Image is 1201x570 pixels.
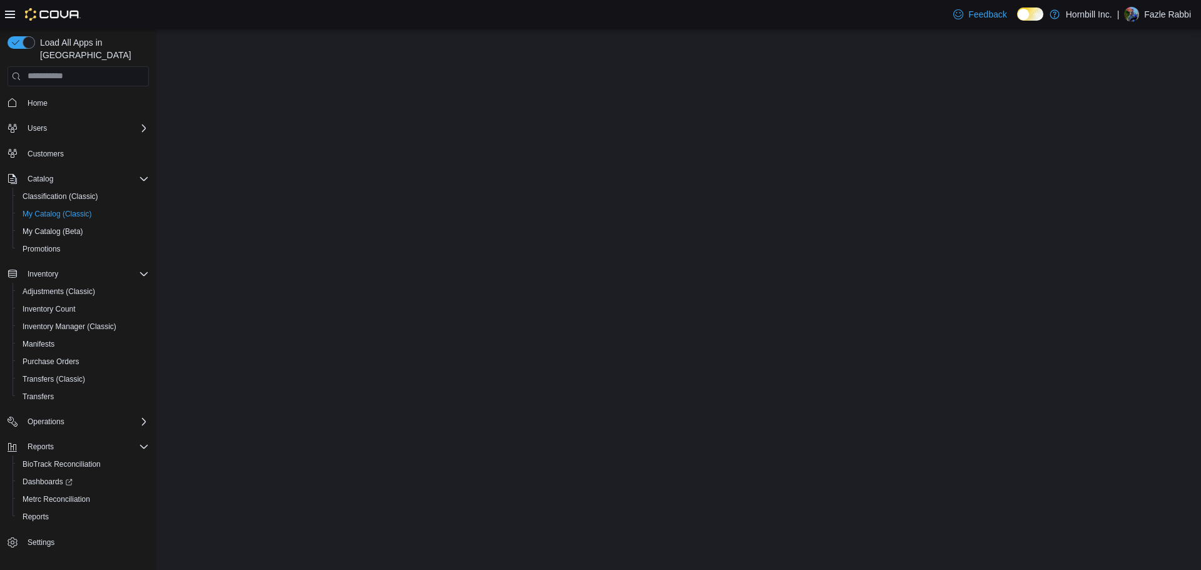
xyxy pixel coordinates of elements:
[18,224,149,239] span: My Catalog (Beta)
[18,224,88,239] a: My Catalog (Beta)
[13,508,154,526] button: Reports
[968,8,1006,21] span: Feedback
[18,354,84,369] a: Purchase Orders
[23,357,79,367] span: Purchase Orders
[3,413,154,430] button: Operations
[13,491,154,508] button: Metrc Reconciliation
[1017,8,1043,21] input: Dark Mode
[28,98,48,108] span: Home
[28,269,58,279] span: Inventory
[13,335,154,353] button: Manifests
[18,474,149,489] span: Dashboards
[18,189,149,204] span: Classification (Classic)
[13,318,154,335] button: Inventory Manager (Classic)
[28,123,47,133] span: Users
[23,121,52,136] button: Users
[23,512,49,522] span: Reports
[23,191,98,201] span: Classification (Classic)
[23,287,95,297] span: Adjustments (Classic)
[18,302,81,317] a: Inventory Count
[13,188,154,205] button: Classification (Classic)
[23,439,149,454] span: Reports
[23,171,149,186] span: Catalog
[23,414,149,429] span: Operations
[18,492,149,507] span: Metrc Reconciliation
[13,388,154,405] button: Transfers
[18,389,149,404] span: Transfers
[28,149,64,159] span: Customers
[18,284,100,299] a: Adjustments (Classic)
[23,339,54,349] span: Manifests
[18,337,59,352] a: Manifests
[18,389,59,404] a: Transfers
[1117,7,1120,22] p: |
[23,535,59,550] a: Settings
[13,283,154,300] button: Adjustments (Classic)
[23,96,53,111] a: Home
[13,300,154,318] button: Inventory Count
[1066,7,1112,22] p: Hornbill Inc.
[28,174,53,184] span: Catalog
[3,120,154,137] button: Users
[18,457,149,472] span: BioTrack Reconciliation
[23,209,92,219] span: My Catalog (Classic)
[13,455,154,473] button: BioTrack Reconciliation
[23,267,149,282] span: Inventory
[23,477,73,487] span: Dashboards
[23,439,59,454] button: Reports
[3,94,154,112] button: Home
[18,457,106,472] a: BioTrack Reconciliation
[23,414,69,429] button: Operations
[18,319,149,334] span: Inventory Manager (Classic)
[3,265,154,283] button: Inventory
[1144,7,1191,22] p: Fazle Rabbi
[18,474,78,489] a: Dashboards
[23,146,149,161] span: Customers
[23,171,58,186] button: Catalog
[13,205,154,223] button: My Catalog (Classic)
[28,537,54,547] span: Settings
[18,242,149,257] span: Promotions
[18,302,149,317] span: Inventory Count
[18,206,97,221] a: My Catalog (Classic)
[23,226,83,237] span: My Catalog (Beta)
[18,337,149,352] span: Manifests
[18,372,149,387] span: Transfers (Classic)
[28,417,64,427] span: Operations
[18,372,90,387] a: Transfers (Classic)
[13,370,154,388] button: Transfers (Classic)
[1124,7,1139,22] div: Fazle Rabbi
[948,2,1011,27] a: Feedback
[23,146,69,161] a: Customers
[25,8,81,21] img: Cova
[23,244,61,254] span: Promotions
[35,36,149,61] span: Load All Apps in [GEOGRAPHIC_DATA]
[13,223,154,240] button: My Catalog (Beta)
[18,284,149,299] span: Adjustments (Classic)
[3,533,154,551] button: Settings
[13,240,154,258] button: Promotions
[13,473,154,491] a: Dashboards
[23,322,116,332] span: Inventory Manager (Classic)
[23,267,63,282] button: Inventory
[3,170,154,188] button: Catalog
[18,189,103,204] a: Classification (Classic)
[3,145,154,163] button: Customers
[13,353,154,370] button: Purchase Orders
[23,392,54,402] span: Transfers
[18,509,149,524] span: Reports
[23,121,149,136] span: Users
[23,459,101,469] span: BioTrack Reconciliation
[18,242,66,257] a: Promotions
[23,534,149,550] span: Settings
[28,442,54,452] span: Reports
[23,304,76,314] span: Inventory Count
[3,438,154,455] button: Reports
[18,509,54,524] a: Reports
[18,319,121,334] a: Inventory Manager (Classic)
[18,492,95,507] a: Metrc Reconciliation
[23,95,149,111] span: Home
[23,494,90,504] span: Metrc Reconciliation
[18,206,149,221] span: My Catalog (Classic)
